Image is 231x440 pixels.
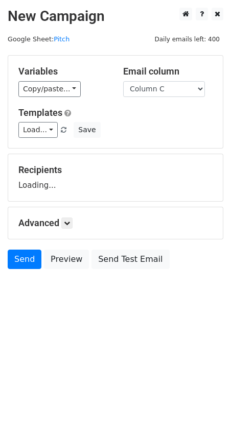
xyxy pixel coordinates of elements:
[18,66,108,77] h5: Variables
[18,107,62,118] a: Templates
[44,250,89,269] a: Preview
[54,35,70,43] a: Pitch
[18,217,213,229] h5: Advanced
[91,250,169,269] a: Send Test Email
[18,122,58,138] a: Load...
[18,164,213,176] h5: Recipients
[151,35,223,43] a: Daily emails left: 400
[151,34,223,45] span: Daily emails left: 400
[8,8,223,25] h2: New Campaign
[74,122,100,138] button: Save
[18,164,213,191] div: Loading...
[8,35,70,43] small: Google Sheet:
[18,81,81,97] a: Copy/paste...
[123,66,213,77] h5: Email column
[8,250,41,269] a: Send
